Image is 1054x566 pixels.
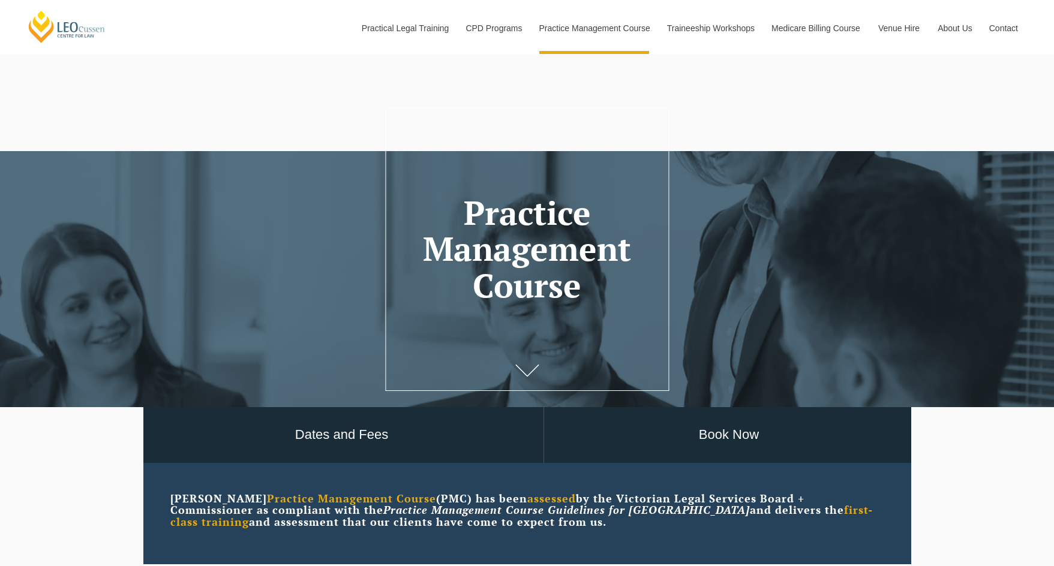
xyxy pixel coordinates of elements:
[658,2,762,54] a: Traineeship Workshops
[267,491,436,505] strong: Practice Management Course
[527,491,576,505] strong: assessed
[457,2,530,54] a: CPD Programs
[980,2,1027,54] a: Contact
[974,486,1024,536] iframe: LiveChat chat widget
[929,2,980,54] a: About Us
[170,502,873,529] strong: first-class training
[544,407,914,463] a: Book Now
[762,2,869,54] a: Medicare Billing Course
[170,493,884,528] p: [PERSON_NAME] (PMC) has been by the Victorian Legal Services Board + Commissioner as compliant wi...
[140,407,543,463] a: Dates and Fees
[383,502,750,517] em: Practice Management Course Guidelines for [GEOGRAPHIC_DATA]
[530,2,658,54] a: Practice Management Course
[353,2,457,54] a: Practical Legal Training
[869,2,929,54] a: Venue Hire
[27,10,107,44] a: [PERSON_NAME] Centre for Law
[401,195,654,304] h1: Practice Management Course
